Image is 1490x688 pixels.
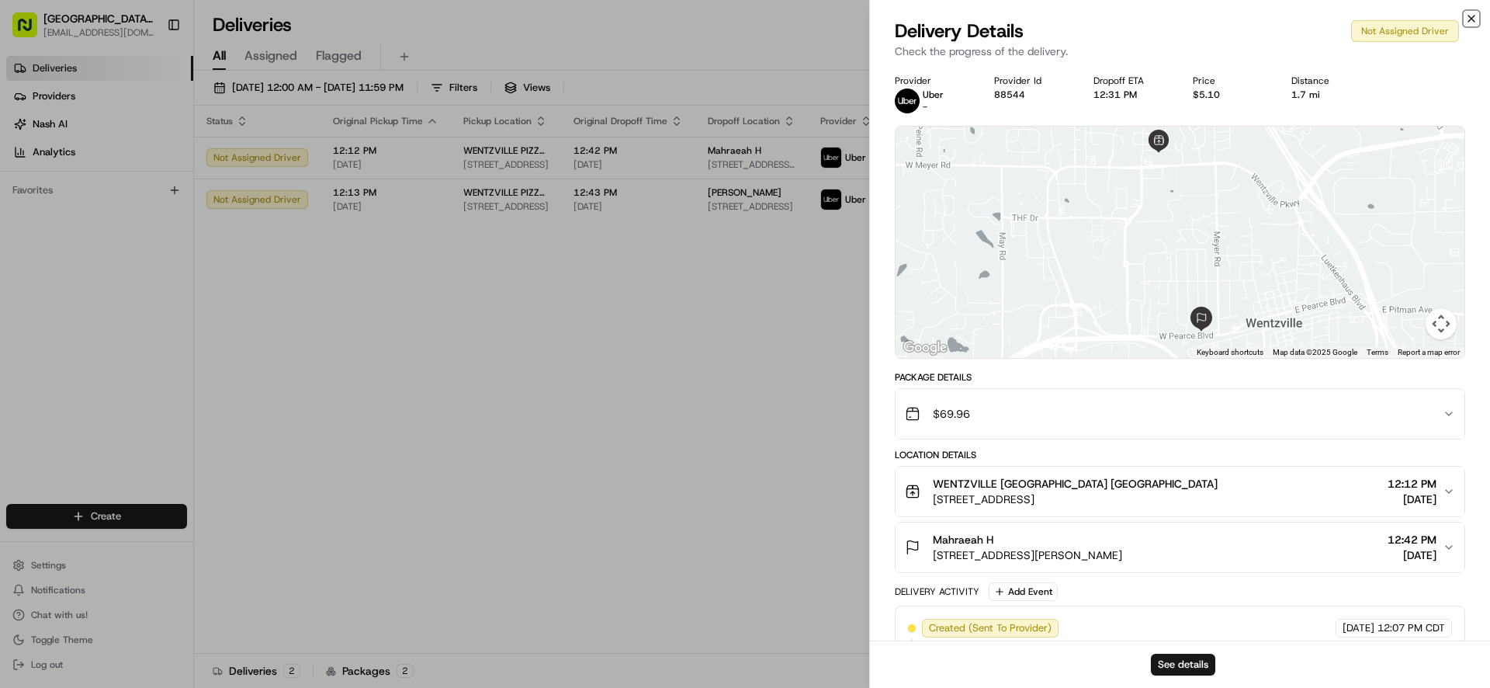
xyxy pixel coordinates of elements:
[895,449,1465,461] div: Location Details
[896,467,1464,516] button: WENTZVILLE [GEOGRAPHIC_DATA] [GEOGRAPHIC_DATA][STREET_ADDRESS]12:12 PM[DATE]
[131,349,144,361] div: 💻
[31,347,119,363] span: Knowledge Base
[125,341,255,369] a: 💻API Documentation
[16,202,104,214] div: Past conversations
[16,16,47,47] img: Nash
[1343,621,1374,635] span: [DATE]
[16,62,282,87] p: Welcome 👋
[896,523,1464,572] button: Mahraeah H[STREET_ADDRESS][PERSON_NAME]12:42 PM[DATE]
[1367,348,1388,356] a: Terms (opens in new tab)
[1151,654,1215,676] button: See details
[70,164,213,176] div: We're available if you need us!
[989,582,1058,601] button: Add Event
[929,621,1052,635] span: Created (Sent To Provider)
[1193,89,1267,101] div: $5.10
[1398,348,1460,356] a: Report a map error
[994,89,1025,101] button: 88544
[1197,347,1263,358] button: Keyboard shortcuts
[895,89,920,113] img: uber-new-logo.jpeg
[994,75,1069,87] div: Provider Id
[896,389,1464,439] button: $69.96
[1388,547,1436,563] span: [DATE]
[1388,492,1436,507] span: [DATE]
[933,476,1218,492] span: WENTZVILLE [GEOGRAPHIC_DATA] [GEOGRAPHIC_DATA]
[933,492,1218,507] span: [STREET_ADDRESS]
[154,385,188,397] span: Pylon
[1093,75,1168,87] div: Dropoff ETA
[933,532,993,547] span: Mahraeah H
[9,341,125,369] a: 📗Knowledge Base
[1426,308,1457,339] button: Map camera controls
[1291,75,1366,87] div: Distance
[1291,89,1366,101] div: 1.7 mi
[147,347,249,363] span: API Documentation
[895,43,1465,59] p: Check the progress of the delivery.
[16,349,28,361] div: 📗
[51,241,83,253] span: [DATE]
[895,75,969,87] div: Provider
[933,406,970,422] span: $69.96
[264,153,282,172] button: Start new chat
[1377,621,1445,635] span: 12:07 PM CDT
[899,338,951,358] img: Google
[40,100,256,116] input: Clear
[241,199,282,217] button: See all
[895,19,1024,43] span: Delivery Details
[33,148,61,176] img: 1732323095091-59ea418b-cfe3-43c8-9ae0-d0d06d6fd42c
[923,89,944,101] span: Uber
[51,283,83,295] span: [DATE]
[109,384,188,397] a: Powered byPylon
[1193,75,1267,87] div: Price
[895,585,979,598] div: Delivery Activity
[899,338,951,358] a: Open this area in Google Maps (opens a new window)
[923,101,927,113] span: -
[1388,476,1436,492] span: 12:12 PM
[1388,532,1436,547] span: 12:42 PM
[70,148,255,164] div: Start new chat
[933,547,1122,563] span: [STREET_ADDRESS][PERSON_NAME]
[1273,348,1357,356] span: Map data ©2025 Google
[895,371,1465,384] div: Package Details
[16,148,43,176] img: 1736555255976-a54dd68f-1ca7-489b-9aae-adbdc363a1c4
[1093,89,1168,101] div: 12:31 PM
